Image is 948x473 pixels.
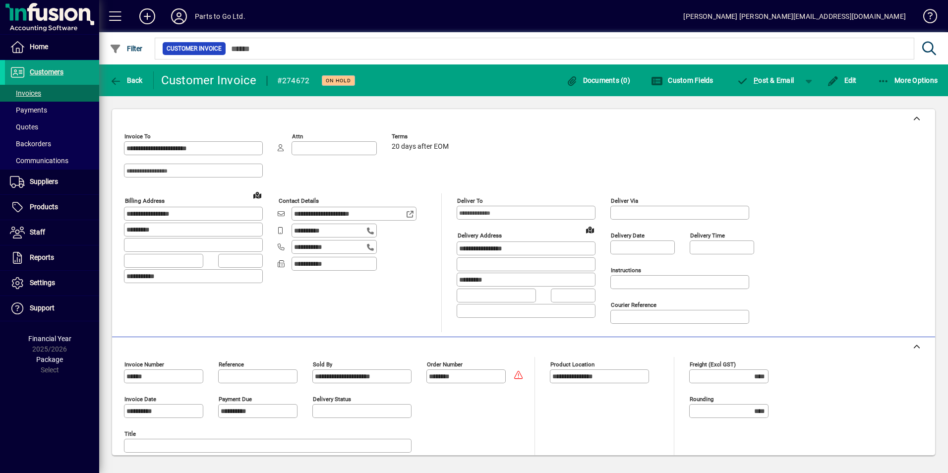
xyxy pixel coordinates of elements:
[313,361,332,368] mat-label: Sold by
[611,267,641,274] mat-label: Instructions
[124,430,136,437] mat-label: Title
[313,396,351,403] mat-label: Delivery status
[5,35,99,59] a: Home
[582,222,598,237] a: View on map
[30,43,48,51] span: Home
[878,76,938,84] span: More Options
[219,396,252,403] mat-label: Payment due
[30,253,54,261] span: Reports
[249,187,265,203] a: View on map
[5,245,99,270] a: Reports
[124,361,164,368] mat-label: Invoice number
[28,335,71,343] span: Financial Year
[5,271,99,296] a: Settings
[5,135,99,152] a: Backorders
[30,279,55,287] span: Settings
[219,361,244,368] mat-label: Reference
[10,106,47,114] span: Payments
[110,45,143,53] span: Filter
[827,76,857,84] span: Edit
[163,7,195,25] button: Profile
[277,73,310,89] div: #274672
[5,102,99,118] a: Payments
[167,44,222,54] span: Customer Invoice
[651,76,713,84] span: Custom Fields
[99,71,154,89] app-page-header-button: Back
[131,7,163,25] button: Add
[563,71,633,89] button: Documents (0)
[10,89,41,97] span: Invoices
[392,133,451,140] span: Terms
[754,76,758,84] span: P
[690,396,713,403] mat-label: Rounding
[36,355,63,363] span: Package
[107,40,145,58] button: Filter
[5,220,99,245] a: Staff
[195,8,245,24] div: Parts to Go Ltd.
[30,203,58,211] span: Products
[649,71,716,89] button: Custom Fields
[30,177,58,185] span: Suppliers
[875,71,941,89] button: More Options
[611,197,638,204] mat-label: Deliver via
[5,170,99,194] a: Suppliers
[611,232,645,239] mat-label: Delivery date
[326,77,351,84] span: On hold
[550,361,594,368] mat-label: Product location
[30,304,55,312] span: Support
[10,123,38,131] span: Quotes
[10,157,68,165] span: Communications
[30,228,45,236] span: Staff
[30,68,63,76] span: Customers
[916,2,936,34] a: Knowledge Base
[124,396,156,403] mat-label: Invoice date
[5,85,99,102] a: Invoices
[107,71,145,89] button: Back
[5,118,99,135] a: Quotes
[457,197,483,204] mat-label: Deliver To
[732,71,799,89] button: Post & Email
[5,296,99,321] a: Support
[110,76,143,84] span: Back
[161,72,257,88] div: Customer Invoice
[5,152,99,169] a: Communications
[690,232,725,239] mat-label: Delivery time
[737,76,794,84] span: ost & Email
[392,143,449,151] span: 20 days after EOM
[10,140,51,148] span: Backorders
[566,76,630,84] span: Documents (0)
[292,133,303,140] mat-label: Attn
[124,133,151,140] mat-label: Invoice To
[5,195,99,220] a: Products
[683,8,906,24] div: [PERSON_NAME] [PERSON_NAME][EMAIL_ADDRESS][DOMAIN_NAME]
[427,361,463,368] mat-label: Order number
[611,301,656,308] mat-label: Courier Reference
[825,71,859,89] button: Edit
[690,361,736,368] mat-label: Freight (excl GST)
